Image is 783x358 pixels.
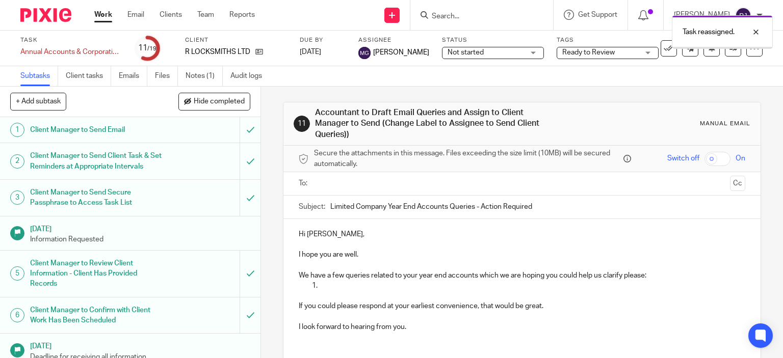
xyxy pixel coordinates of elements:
[373,47,429,58] span: [PERSON_NAME]
[30,234,250,244] p: Information Requested
[160,10,182,20] a: Clients
[185,47,250,57] p: R LOCKSMITHS LTD
[30,302,163,328] h1: Client Manager to Confirm with Client Work Has Been Scheduled
[299,229,746,239] p: Hi [PERSON_NAME],
[667,153,699,163] span: Switch off
[30,256,163,292] h1: Client Manager to Review Client Information - Client Has Provided Records
[30,339,250,351] h1: [DATE]
[299,178,310,188] label: To:
[30,148,163,174] h1: Client Manager to Send Client Task & Set Reminders at Appropriate Intervals
[562,49,615,56] span: Ready to Review
[20,66,58,86] a: Subtasks
[299,202,325,212] label: Subject:
[700,120,750,128] div: Manual email
[155,66,178,86] a: Files
[299,250,746,260] p: I hope you are well.
[358,36,429,44] label: Assignee
[10,190,24,205] div: 3
[299,270,746,281] p: We have a few queries related to your year end accounts which we are hoping you could help us cla...
[10,123,24,137] div: 1
[20,36,122,44] label: Task
[10,93,66,110] button: + Add subtask
[20,8,71,22] img: Pixie
[294,116,310,132] div: 11
[194,98,245,106] span: Hide completed
[299,301,746,311] p: If you could please respond at your earliest convenience, that would be great.
[147,46,156,51] small: /19
[10,154,24,169] div: 2
[197,10,214,20] a: Team
[10,308,24,322] div: 6
[178,93,250,110] button: Hide completed
[300,48,321,56] span: [DATE]
[10,266,24,281] div: 5
[30,222,250,234] h1: [DATE]
[448,49,484,56] span: Not started
[735,7,751,23] img: svg%3E
[730,176,745,191] button: Cc
[185,36,287,44] label: Client
[300,36,346,44] label: Due by
[20,47,122,57] div: Annual Accounts &amp; Corporation Tax Return - March 31, 2025
[314,148,621,169] span: Secure the attachments in this message. Files exceeding the size limit (10MB) will be secured aut...
[736,153,745,163] span: On
[66,66,111,86] a: Client tasks
[20,47,122,57] div: Annual Accounts & Corporation Tax Return - [DATE]
[138,42,156,54] div: 11
[30,185,163,211] h1: Client Manager to Send Secure Passphrase to Access Task List
[186,66,223,86] a: Notes (1)
[127,10,144,20] a: Email
[94,10,112,20] a: Work
[299,322,746,332] p: I look forward to hearing from you.
[119,66,147,86] a: Emails
[229,10,255,20] a: Reports
[315,107,543,140] h1: Accountant to Draft Email Queries and Assign to Client Manager to Send (Change Label to Assignee ...
[358,47,371,59] img: svg%3E
[683,27,735,37] p: Task reassigned.
[30,122,163,137] h1: Client Manager to Send Email
[230,66,270,86] a: Audit logs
